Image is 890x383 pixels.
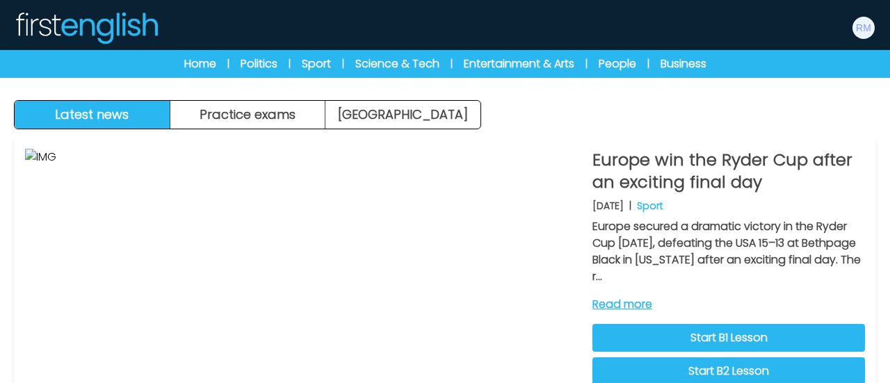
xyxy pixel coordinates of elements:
[241,56,277,72] a: Politics
[629,199,631,213] b: |
[15,101,170,129] button: Latest news
[342,57,344,71] span: |
[592,296,865,313] a: Read more
[184,56,216,72] a: Home
[170,101,326,129] button: Practice exams
[289,57,291,71] span: |
[451,57,453,71] span: |
[661,56,706,72] a: Business
[852,17,875,39] img: Rita Martella
[599,56,636,72] a: People
[637,199,663,213] p: Sport
[592,149,865,193] p: Europe win the Ryder Cup after an exciting final day
[14,11,159,44] img: Logo
[325,101,480,129] a: [GEOGRAPHIC_DATA]
[302,56,331,72] a: Sport
[592,324,865,352] a: Start B1 Lesson
[464,56,574,72] a: Entertainment & Arts
[592,218,865,285] p: Europe secured a dramatic victory in the Ryder Cup [DATE], defeating the USA 15–13 at Bethpage Bl...
[592,199,624,213] p: [DATE]
[647,57,649,71] span: |
[355,56,439,72] a: Science & Tech
[585,57,588,71] span: |
[227,57,229,71] span: |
